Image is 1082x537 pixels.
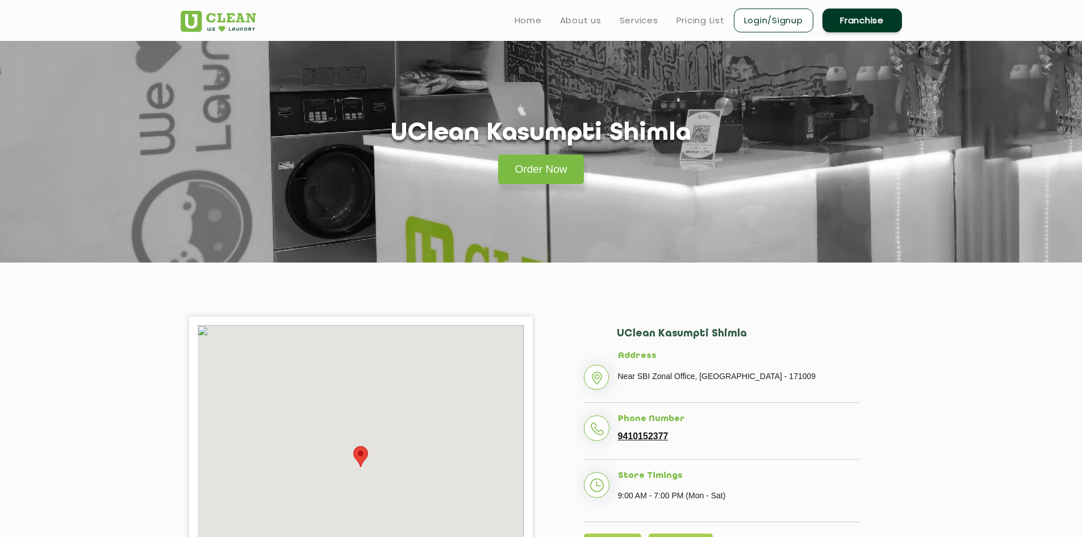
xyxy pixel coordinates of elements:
h5: Phone Number [618,414,859,424]
img: UClean Laundry and Dry Cleaning [181,11,256,32]
h5: Store Timings [618,471,859,481]
p: 9:00 AM - 7:00 PM (Mon - Sat) [618,487,859,504]
h5: Address [618,351,859,361]
h1: UClean Kasumpti Shimla [391,119,691,148]
a: Services [620,14,658,27]
a: Login/Signup [734,9,813,32]
a: Pricing List [676,14,725,27]
p: Near SBI Zonal Office, [GEOGRAPHIC_DATA] - 171009 [618,368,859,385]
a: Order Now [498,155,584,184]
a: About us [560,14,601,27]
a: Home [515,14,542,27]
a: 9410152377 [618,431,669,442]
a: Franchise [822,9,902,32]
h2: UClean Kasumpti Shimla [617,328,859,351]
